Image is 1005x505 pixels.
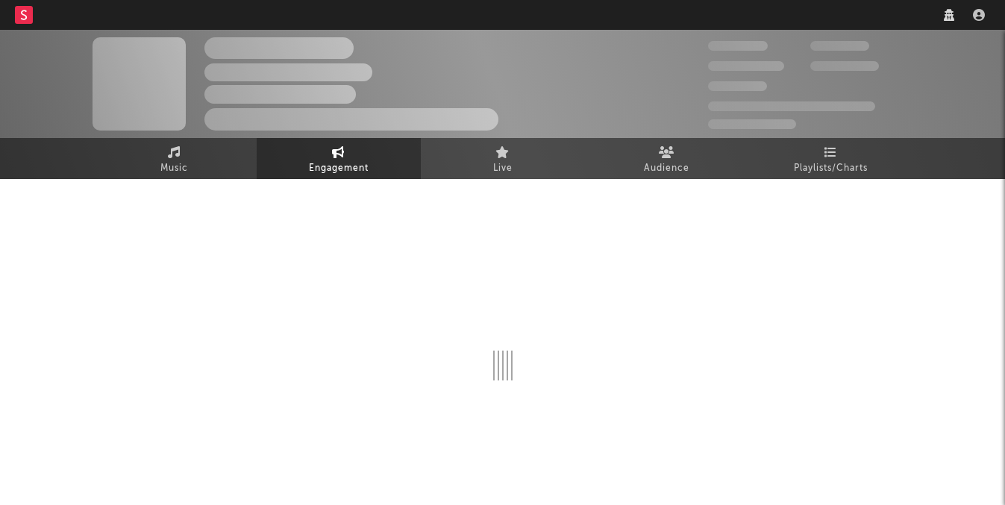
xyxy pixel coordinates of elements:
[794,160,868,178] span: Playlists/Charts
[160,160,188,178] span: Music
[493,160,513,178] span: Live
[257,138,421,179] a: Engagement
[708,81,767,91] span: 100,000
[708,119,796,129] span: Jump Score: 85.0
[93,138,257,179] a: Music
[708,61,784,71] span: 50,000,000
[421,138,585,179] a: Live
[708,41,768,51] span: 300,000
[749,138,913,179] a: Playlists/Charts
[644,160,689,178] span: Audience
[585,138,749,179] a: Audience
[810,61,879,71] span: 1,000,000
[708,101,875,111] span: 50,000,000 Monthly Listeners
[810,41,869,51] span: 100,000
[309,160,369,178] span: Engagement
